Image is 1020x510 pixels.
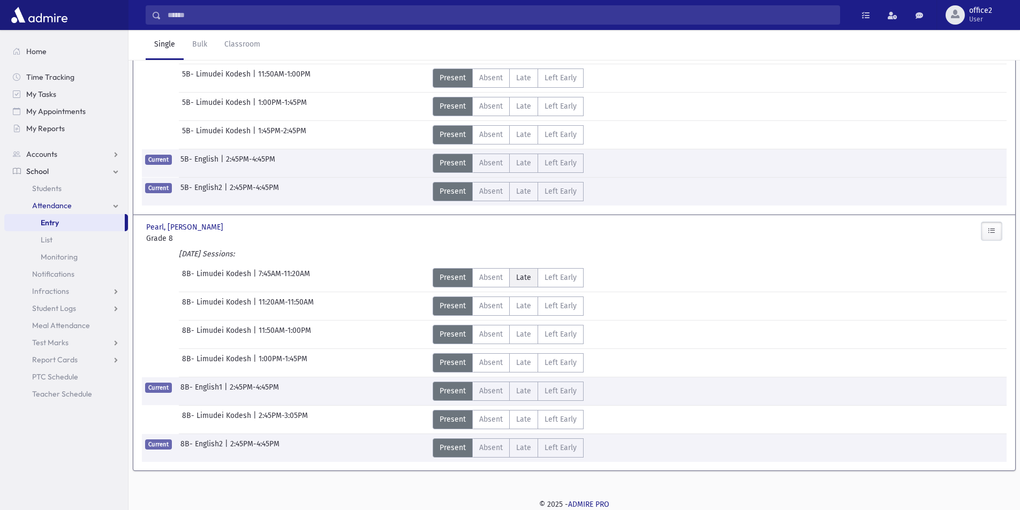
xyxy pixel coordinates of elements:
[225,438,230,458] span: |
[224,182,230,201] span: |
[32,303,76,313] span: Student Logs
[182,68,253,88] span: 5B- Limudei Kodesh
[516,101,531,112] span: Late
[545,157,577,169] span: Left Early
[433,68,584,88] div: AttTypes
[545,414,577,425] span: Left Early
[253,125,258,144] span: |
[440,72,466,83] span: Present
[479,157,503,169] span: Absent
[230,438,279,458] span: 2:45PM-4:45PM
[32,389,92,399] span: Teacher Schedule
[224,382,230,401] span: |
[32,286,69,296] span: Infractions
[440,357,466,368] span: Present
[258,68,311,88] span: 11:50AM-1:00PM
[180,182,224,201] span: 5B- English2
[41,218,59,227] span: Entry
[4,86,128,103] a: My Tasks
[479,186,503,197] span: Absent
[479,272,503,283] span: Absent
[545,72,577,83] span: Left Early
[440,414,466,425] span: Present
[145,155,172,165] span: Current
[516,442,531,453] span: Late
[433,325,584,344] div: AttTypes
[4,197,128,214] a: Attendance
[32,201,72,210] span: Attendance
[440,186,466,197] span: Present
[433,125,584,144] div: AttTypes
[258,97,307,116] span: 1:00PM-1:45PM
[440,300,466,311] span: Present
[479,300,503,311] span: Absent
[4,283,128,300] a: Infractions
[180,382,224,401] span: 8B- English1
[182,296,253,316] span: 8B- Limudei Kodesh
[41,252,78,262] span: Monitoring
[4,120,128,137] a: My Reports
[182,410,253,429] span: 8B- Limudei Kodesh
[516,357,531,368] span: Late
[179,249,235,258] i: [DATE] Sessions:
[440,329,466,340] span: Present
[180,438,225,458] span: 8B- English2
[545,329,577,340] span: Left Early
[4,68,128,86] a: Time Tracking
[41,235,52,245] span: List
[182,325,253,344] span: 8B- Limudei Kodesh
[32,269,74,279] span: Notifications
[145,183,172,193] span: Current
[26,106,86,116] span: My Appointments
[216,30,269,60] a: Classroom
[516,129,531,140] span: Late
[4,163,128,180] a: School
[4,43,128,60] a: Home
[253,97,258,116] span: |
[146,222,225,233] span: Pearl, [PERSON_NAME]
[32,321,90,330] span: Meal Attendance
[516,186,531,197] span: Late
[440,442,466,453] span: Present
[479,329,503,340] span: Absent
[226,154,275,173] span: 2:45PM-4:45PM
[4,300,128,317] a: Student Logs
[253,410,259,429] span: |
[4,351,128,368] a: Report Cards
[4,248,128,265] a: Monitoring
[259,353,307,372] span: 1:00PM-1:45PM
[440,101,466,112] span: Present
[516,300,531,311] span: Late
[146,499,1003,510] div: © 2025 -
[440,129,466,140] span: Present
[479,442,503,453] span: Absent
[479,357,503,368] span: Absent
[433,438,584,458] div: AttTypes
[4,265,128,283] a: Notifications
[182,97,253,116] span: 5B- Limudei Kodesh
[479,101,503,112] span: Absent
[516,329,531,340] span: Late
[4,146,128,163] a: Accounts
[182,353,253,372] span: 8B- Limudei Kodesh
[259,325,311,344] span: 11:50AM-1:00PM
[545,300,577,311] span: Left Early
[4,385,128,402] a: Teacher Schedule
[433,410,584,429] div: AttTypes
[9,4,70,26] img: AdmirePro
[32,372,78,382] span: PTC Schedule
[26,72,74,82] span: Time Tracking
[545,186,577,197] span: Left Early
[969,15,992,24] span: User
[969,6,992,15] span: office2
[258,125,306,144] span: 1:45PM-2:45PM
[516,414,531,425] span: Late
[516,272,531,283] span: Late
[26,89,56,99] span: My Tasks
[433,353,584,372] div: AttTypes
[433,182,584,201] div: AttTypes
[180,154,221,173] span: 5B- English
[182,268,253,287] span: 8B- Limudei Kodesh
[253,353,259,372] span: |
[433,154,584,173] div: AttTypes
